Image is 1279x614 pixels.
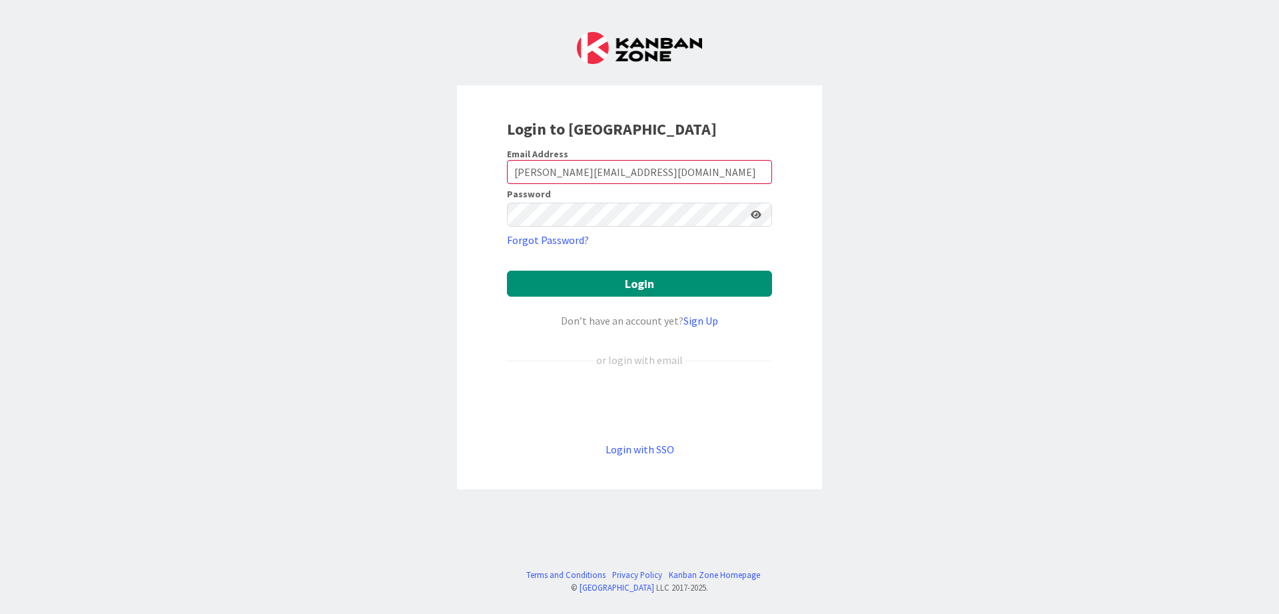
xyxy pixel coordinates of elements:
button: Login [507,271,772,297]
a: Sign Up [683,314,718,327]
label: Email Address [507,148,568,160]
label: Password [507,189,551,199]
iframe: Sign in with Google Button [500,390,779,419]
div: © LLC 2017- 2025 . [520,581,760,594]
div: Don’t have an account yet? [507,313,772,329]
img: Kanban Zone [577,32,702,64]
a: Login with SSO [606,443,674,456]
a: Terms and Conditions [526,569,606,581]
b: Login to [GEOGRAPHIC_DATA] [507,119,717,139]
a: Kanban Zone Homepage [669,569,760,581]
div: or login with email [593,352,686,368]
div: Sign in with Google. Opens in new tab [507,390,772,419]
a: Forgot Password? [507,232,589,248]
a: [GEOGRAPHIC_DATA] [580,582,654,593]
a: Privacy Policy [612,569,662,581]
